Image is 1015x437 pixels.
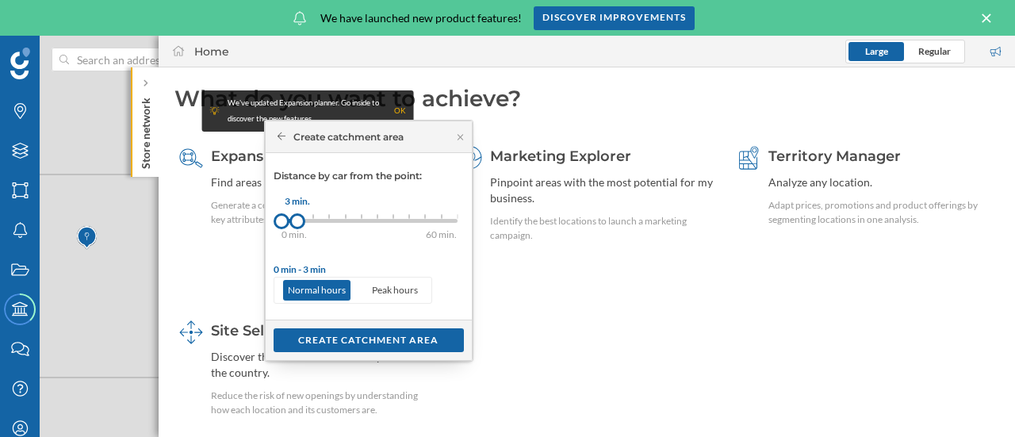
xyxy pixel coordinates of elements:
[228,95,386,127] div: We've updated Expansion planner. Go inside to discover the new features
[426,227,489,243] div: 60 min.
[490,148,631,165] span: Marketing Explorer
[179,146,203,170] img: search-areas.svg
[211,322,303,339] span: Site Selector
[179,320,203,344] img: dashboards-manager.svg
[865,45,888,57] span: Large
[211,148,347,165] span: Expansion planner
[194,44,229,59] div: Home
[16,11,153,25] span: Assistència tècnica
[77,222,97,254] img: Marker
[211,349,437,381] div: Discover the characteristics of any location in the country.
[367,280,423,301] p: Peak hours
[768,174,994,190] div: Analyze any location.
[320,10,522,26] span: We have launched new product features!
[768,148,901,165] span: Territory Manager
[283,280,350,301] p: Normal hours
[174,83,999,113] div: What do you want to achieve?
[737,146,760,170] img: territory-manager.svg
[138,91,154,169] p: Store network
[274,263,464,277] div: 0 min - 3 min
[278,130,404,144] div: Create catchment area
[274,169,464,183] p: Distance by car from the point:
[10,48,30,79] img: Geoblink Logo
[211,198,437,227] div: Generate a complete list of new sites that maintain the key attributes which drive the business.
[394,103,406,119] div: OK
[768,198,994,227] div: Adapt prices, promotions and product offerings by segmenting locations in one analysis.
[278,194,317,209] div: 3 min.
[490,214,716,243] div: Identify the best locations to launch a marketing campaign.
[282,227,321,243] div: 0 min.
[918,45,951,57] span: Regular
[211,389,437,417] div: Reduce the risk of new openings by understanding how each location and its customers are.
[211,174,437,190] div: Find areas that match my success criteria.
[490,174,716,206] div: Pinpoint areas with the most potential for my business.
